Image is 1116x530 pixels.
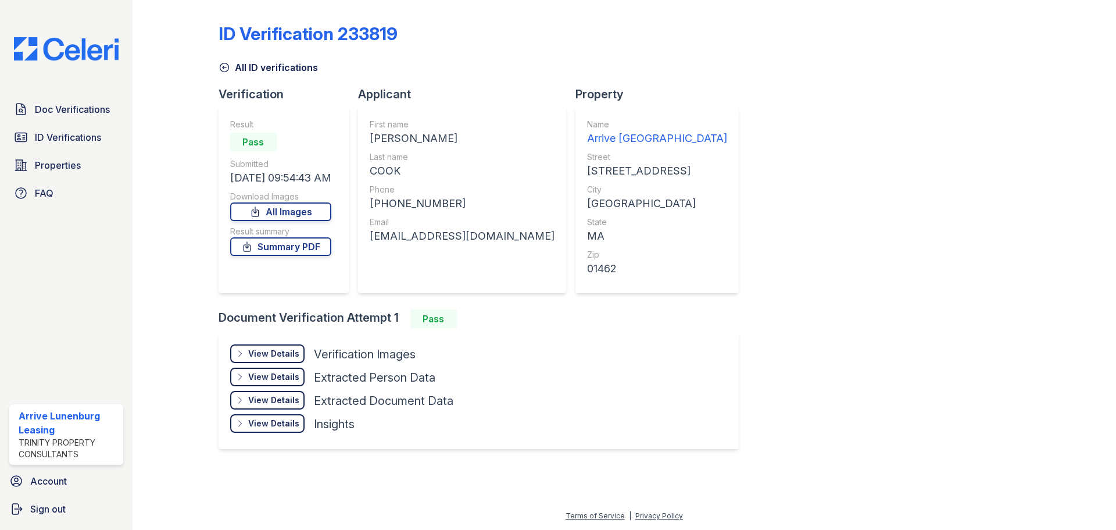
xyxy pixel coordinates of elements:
div: First name [370,119,555,130]
div: Result [230,119,331,130]
div: Extracted Person Data [314,369,435,386]
div: City [587,184,727,195]
a: Privacy Policy [635,511,683,520]
div: Pass [410,310,457,328]
div: COOK [370,163,555,179]
div: [DATE] 09:54:43 AM [230,170,331,186]
div: Document Verification Attempt 1 [219,310,748,328]
div: State [587,216,727,228]
span: Doc Verifications [35,102,110,116]
span: FAQ [35,186,53,200]
div: | [629,511,631,520]
div: View Details [248,371,299,383]
div: Result summary [230,226,331,237]
div: Submitted [230,158,331,170]
a: Terms of Service [566,511,625,520]
div: Name [587,119,727,130]
div: Applicant [358,86,575,102]
a: All Images [230,202,331,221]
div: Extracted Document Data [314,393,453,409]
div: [STREET_ADDRESS] [587,163,727,179]
div: Insights [314,416,355,432]
div: Street [587,151,727,163]
div: Verification Images [314,346,416,362]
div: View Details [248,348,299,360]
div: View Details [248,418,299,429]
div: View Details [248,394,299,406]
a: Doc Verifications [9,98,123,121]
div: Verification [219,86,358,102]
a: Name Arrive [GEOGRAPHIC_DATA] [587,119,727,147]
div: ID Verification 233819 [219,23,398,44]
a: All ID verifications [219,61,318,74]
div: [PERSON_NAME] [370,130,555,147]
div: [EMAIL_ADDRESS][DOMAIN_NAME] [370,228,555,244]
div: Property [575,86,748,102]
a: ID Verifications [9,126,123,149]
div: Arrive [GEOGRAPHIC_DATA] [587,130,727,147]
div: [PHONE_NUMBER] [370,195,555,212]
a: Account [5,469,128,493]
span: Properties [35,158,81,172]
div: [GEOGRAPHIC_DATA] [587,195,727,212]
div: Last name [370,151,555,163]
div: MA [587,228,727,244]
span: ID Verifications [35,130,101,144]
a: Sign out [5,497,128,521]
div: Download Images [230,191,331,202]
div: Phone [370,184,555,195]
a: Summary PDF [230,237,331,256]
a: Properties [9,154,123,177]
span: Account [30,474,67,488]
div: Arrive Lunenburg Leasing [19,409,119,437]
div: Trinity Property Consultants [19,437,119,460]
div: Email [370,216,555,228]
div: 01462 [587,261,727,277]
img: CE_Logo_Blue-a8612792a0a2168367f1c8372b55b34899dd931a85d93a1a3d3e32e68fde9ad4.png [5,37,128,61]
a: FAQ [9,182,123,205]
div: Zip [587,249,727,261]
span: Sign out [30,502,66,516]
div: Pass [230,133,277,151]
